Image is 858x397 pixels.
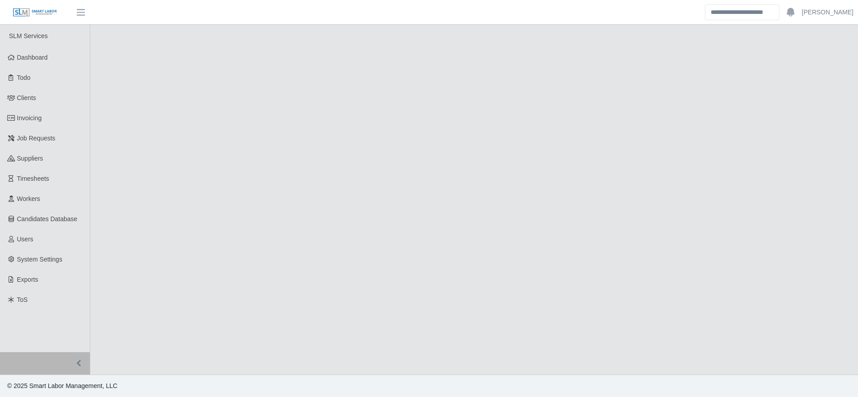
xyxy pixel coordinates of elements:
span: Job Requests [17,135,56,142]
span: ToS [17,296,28,303]
span: Timesheets [17,175,49,182]
span: Users [17,236,34,243]
span: Suppliers [17,155,43,162]
span: SLM Services [9,32,48,39]
input: Search [705,4,779,20]
span: System Settings [17,256,62,263]
a: [PERSON_NAME] [802,8,854,17]
span: Candidates Database [17,215,78,222]
img: SLM Logo [13,8,57,17]
span: Exports [17,276,38,283]
span: Clients [17,94,36,101]
span: © 2025 Smart Labor Management, LLC [7,382,117,389]
span: Invoicing [17,114,42,122]
span: Workers [17,195,40,202]
span: Todo [17,74,31,81]
span: Dashboard [17,54,48,61]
